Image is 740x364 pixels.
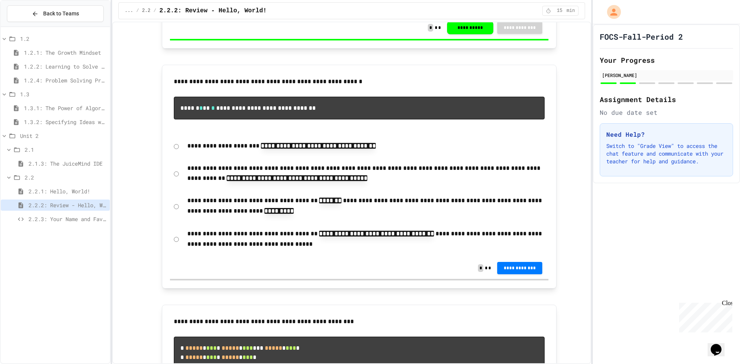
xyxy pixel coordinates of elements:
[159,6,266,15] span: 2.2.2: Review - Hello, World!
[29,201,107,209] span: 2.2.2: Review - Hello, World!
[3,3,53,49] div: Chat with us now!Close
[600,94,733,105] h2: Assignment Details
[600,108,733,117] div: No due date set
[708,333,732,356] iframe: chat widget
[24,76,107,84] span: 1.2.4: Problem Solving Practice
[676,300,732,332] iframe: chat widget
[7,5,104,22] button: Back to Teams
[24,49,107,57] span: 1.2.1: The Growth Mindset
[20,90,107,98] span: 1.3
[24,118,107,126] span: 1.3.2: Specifying Ideas with Pseudocode
[602,72,731,79] div: [PERSON_NAME]
[153,8,156,14] span: /
[25,173,107,181] span: 2.2
[24,62,107,70] span: 1.2.2: Learning to Solve Hard Problems
[43,10,79,18] span: Back to Teams
[600,31,683,42] h1: FOCS-Fall-Period 2
[25,146,107,154] span: 2.1
[600,55,733,65] h2: Your Progress
[142,8,151,14] span: 2.2
[29,187,107,195] span: 2.2.1: Hello, World!
[125,8,133,14] span: ...
[553,8,566,14] span: 15
[29,159,107,168] span: 2.1.3: The JuiceMind IDE
[606,130,727,139] h3: Need Help?
[136,8,139,14] span: /
[567,8,575,14] span: min
[24,104,107,112] span: 1.3.1: The Power of Algorithms
[606,142,727,165] p: Switch to "Grade View" to access the chat feature and communicate with your teacher for help and ...
[29,215,107,223] span: 2.2.3: Your Name and Favorite Movie
[20,35,107,43] span: 1.2
[599,3,623,21] div: My Account
[20,132,107,140] span: Unit 2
